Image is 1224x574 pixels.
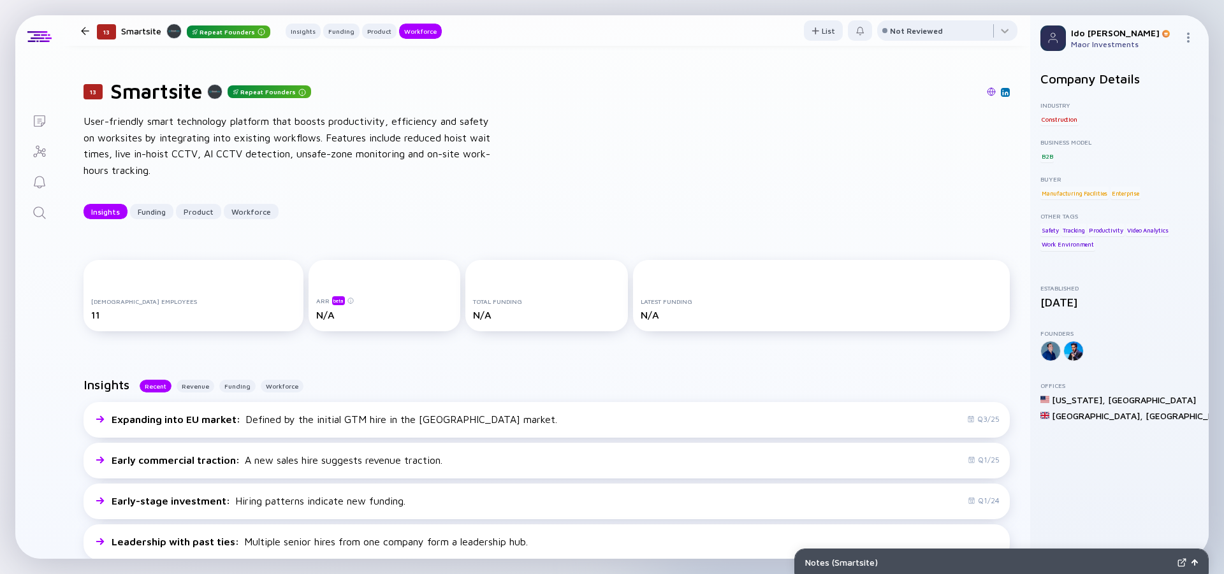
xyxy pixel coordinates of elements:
div: N/A [473,309,621,320]
div: Work Environment [1040,238,1095,251]
span: Leadership with past ties : [112,536,242,547]
div: Funding [130,202,173,222]
button: Funding [323,24,360,39]
button: Insights [286,24,321,39]
button: Workforce [261,380,303,392]
div: [US_STATE] , [1052,394,1105,405]
span: Early commercial traction : [112,454,242,466]
span: Expanding into EU market : [112,413,243,425]
div: Defined by the initial GTM hire in the [GEOGRAPHIC_DATA] market. [112,413,557,425]
img: Open Notes [1191,559,1198,566]
img: Profile Picture [1040,25,1066,51]
div: Business Model [1040,138,1198,146]
div: Funding [323,25,360,38]
h1: Smartsite [110,79,202,103]
div: Hiring patterns indicate new funding. [112,495,405,506]
div: Repeat Founders [228,85,311,98]
button: Product [176,204,221,219]
div: B2B [1040,150,1054,162]
div: Workforce [399,25,442,38]
div: Product [176,202,221,222]
div: Buyer [1040,175,1198,183]
button: Funding [130,204,173,219]
div: A new sales hire suggests revenue traction. [112,454,442,466]
button: Insights [84,204,127,219]
div: Insights [84,202,127,222]
div: Productivity [1088,224,1125,236]
img: Expand Notes [1177,558,1186,567]
div: Enterprise [1111,187,1140,199]
div: N/A [641,309,1002,320]
div: User-friendly smart technology platform that boosts productivity, efficiency and safety on worksi... [84,113,492,178]
div: Repeat Founders [187,25,270,38]
div: Offices [1040,382,1198,389]
div: ARR [316,296,453,305]
div: Product [362,25,397,38]
img: Smartsite Website [987,87,996,96]
button: List [804,20,843,41]
button: Recent [140,380,171,392]
img: Smartsite Linkedin Page [1002,89,1009,96]
div: Insights [286,25,321,38]
div: Video Analytics [1126,224,1169,236]
div: Not Reviewed [890,26,943,36]
div: List [804,21,843,41]
div: 13 [84,84,103,99]
h2: Company Details [1040,71,1198,86]
button: Funding [219,380,256,392]
div: Industry [1040,101,1198,109]
div: Q1/25 [968,455,1000,464]
div: [GEOGRAPHIC_DATA] , [1052,410,1143,421]
div: Q3/25 [967,414,1000,424]
a: Search [15,196,63,227]
button: Workforce [224,204,279,219]
div: Founders [1040,329,1198,337]
div: N/A [316,309,453,320]
div: 11 [91,309,296,320]
div: Workforce [224,202,279,222]
button: Product [362,24,397,39]
div: [DATE] [1040,296,1198,309]
div: Smartsite [121,23,270,39]
div: Manufacturing Facilities [1040,187,1109,199]
h2: Insights [84,377,129,392]
div: [GEOGRAPHIC_DATA] [1108,394,1196,405]
div: Total Funding [473,298,621,305]
div: Latest Funding [641,298,1002,305]
a: Investor Map [15,135,63,166]
div: Maor Investments [1071,39,1178,49]
img: United States Flag [1040,395,1049,404]
div: Other Tags [1040,212,1198,220]
a: Reminders [15,166,63,196]
div: Safety [1040,224,1060,236]
div: Notes ( Smartsite ) [805,557,1172,568]
img: Menu [1183,32,1193,43]
button: Revenue [177,380,214,392]
div: beta [332,296,345,305]
div: 13 [97,24,116,39]
div: Established [1040,284,1198,292]
a: Lists [15,104,63,135]
div: Construction [1040,113,1079,126]
img: United Kingdom Flag [1040,411,1049,420]
button: Workforce [399,24,442,39]
span: Early-stage investment : [112,495,233,506]
div: [DEMOGRAPHIC_DATA] Employees [91,298,296,305]
div: Q1/24 [968,496,1000,505]
div: Tracking [1061,224,1086,236]
div: Multiple senior hires from one company form a leadership hub. [112,536,528,547]
div: Ido [PERSON_NAME] [1071,27,1178,38]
